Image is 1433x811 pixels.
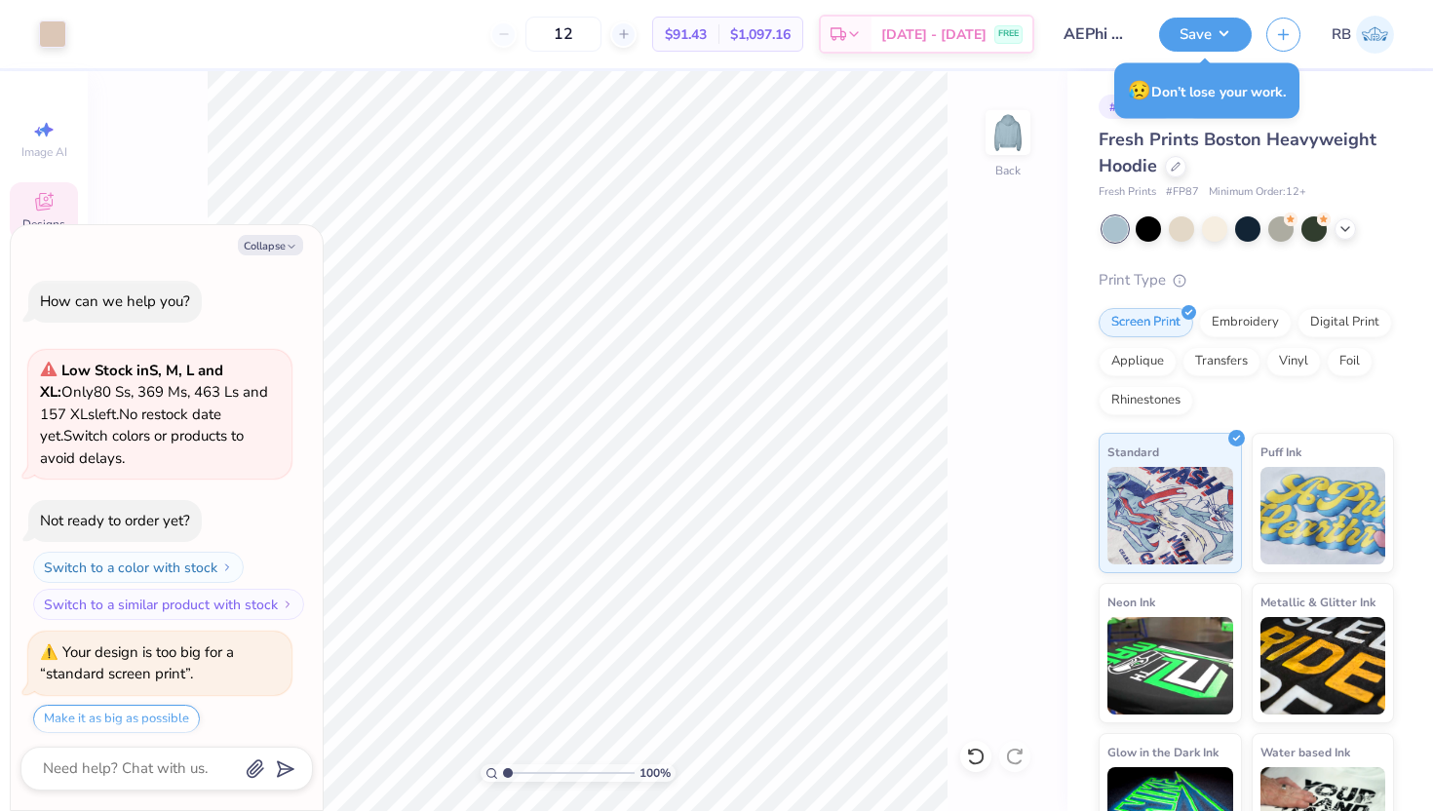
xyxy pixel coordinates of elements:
span: [DATE] - [DATE] [881,24,987,45]
span: Neon Ink [1107,592,1155,612]
span: No restock date yet. [40,405,221,446]
div: Don’t lose your work. [1114,63,1299,119]
img: Switch to a similar product with stock [282,599,293,610]
button: Switch to a similar product with stock [33,589,304,620]
span: $91.43 [665,24,707,45]
img: Standard [1107,467,1233,564]
span: Standard [1107,442,1159,462]
span: FREE [998,27,1019,41]
div: Screen Print [1099,308,1193,337]
span: $1,097.16 [730,24,791,45]
div: Rhinestones [1099,386,1193,415]
button: Collapse [238,235,303,255]
span: # FP87 [1166,184,1199,201]
span: Water based Ink [1260,742,1350,762]
div: Embroidery [1199,308,1292,337]
span: Fresh Prints [1099,184,1156,201]
button: Make it as big as possible [33,705,200,733]
span: Designs [22,216,65,232]
span: Only 80 Ss, 369 Ms, 463 Ls and 157 XLs left. Switch colors or products to avoid delays. [40,361,268,468]
div: Foil [1327,347,1373,376]
img: Back [988,113,1027,152]
div: Vinyl [1266,347,1321,376]
div: How can we help you? [40,291,190,311]
input: Untitled Design [1049,15,1144,54]
div: Digital Print [1297,308,1392,337]
img: Neon Ink [1107,617,1233,714]
img: Switch to a color with stock [221,561,233,573]
div: # 509815L [1099,95,1175,119]
button: Save [1159,18,1252,52]
img: Riley Barbalat [1356,16,1394,54]
span: Fresh Prints Boston Heavyweight Hoodie [1099,128,1376,177]
span: Puff Ink [1260,442,1301,462]
div: Transfers [1182,347,1260,376]
div: Print Type [1099,269,1394,291]
span: 100 % [639,764,671,782]
div: Not ready to order yet? [40,511,190,530]
span: RB [1332,23,1351,46]
button: Switch to a color with stock [33,552,244,583]
input: – – [525,17,601,52]
img: Metallic & Glitter Ink [1260,617,1386,714]
span: Minimum Order: 12 + [1209,184,1306,201]
span: 😥 [1128,78,1151,103]
div: Back [995,162,1021,179]
img: Puff Ink [1260,467,1386,564]
a: RB [1332,16,1394,54]
span: Metallic & Glitter Ink [1260,592,1375,612]
div: Your design is too big for a “standard screen print”. [40,642,234,684]
span: Image AI [21,144,67,160]
div: Applique [1099,347,1177,376]
strong: Low Stock in S, M, L and XL : [40,361,223,403]
span: Glow in the Dark Ink [1107,742,1219,762]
